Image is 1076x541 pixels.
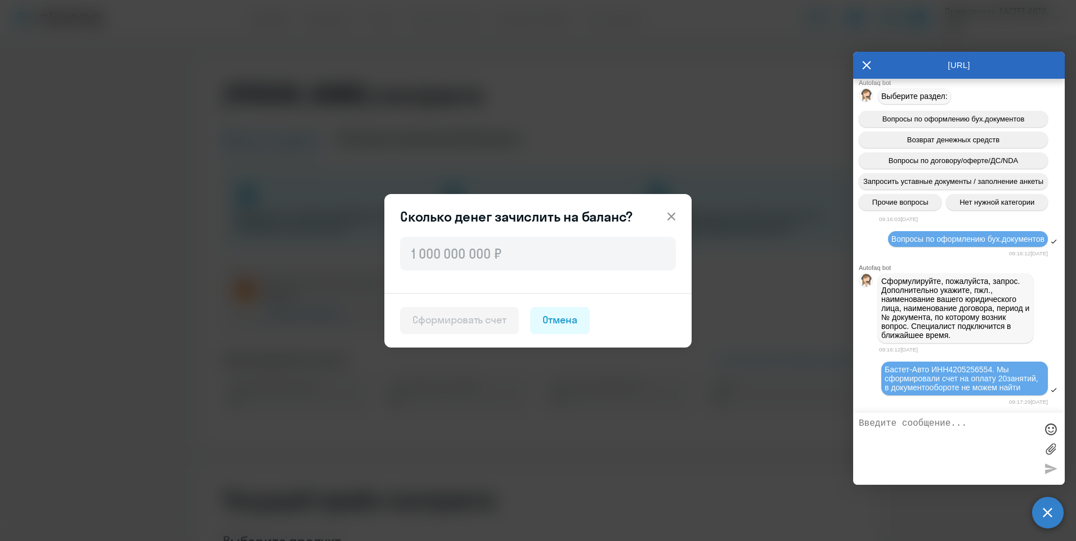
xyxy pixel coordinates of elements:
button: Прочие вопросы [859,194,941,210]
span: Выберите раздел: [881,92,948,101]
time: 09:16:03[DATE] [879,216,918,222]
span: Сформулируйте, пожалуйста, запрос. Дополнительно укажите, пжл., наименование вашего юридического ... [881,277,1032,340]
span: Возврат денежных средств [907,136,999,144]
button: Вопросы по договору/оферте/ДС/NDA [859,152,1048,169]
img: bot avatar [859,274,873,290]
div: Autofaq bot [859,264,1065,271]
span: Прочие вопросы [872,198,929,206]
div: Отмена [543,313,577,327]
button: Отмена [530,307,590,334]
button: Вопросы по оформлению бух.документов [859,111,1048,127]
button: Запросить уставные документы / заполнение анкеты [859,173,1048,190]
span: Нет нужной категории [960,198,1034,206]
button: Нет нужной категории [946,194,1048,210]
button: Сформировать счет [400,307,519,334]
span: Бастет-Авто ИНН4205256554. Мы сформировали счет на оплату 20занятий, в документообороте не можем ... [885,365,1041,392]
time: 09:17:29[DATE] [1009,399,1048,405]
span: Вопросы по договору/оферте/ДС/NDA [889,156,1018,165]
time: 09:16:12[DATE] [1009,250,1048,256]
label: Лимит 10 файлов [1042,440,1059,457]
span: Вопросы по оформлению бух.документов [882,115,1025,123]
input: 1 000 000 000 ₽ [400,237,676,270]
img: bot avatar [859,89,873,105]
time: 09:16:12[DATE] [879,346,918,353]
span: Вопросы по оформлению бух.документов [891,235,1044,244]
div: Autofaq bot [859,79,1065,86]
header: Сколько денег зачислить на баланс? [384,208,692,226]
div: Сформировать счет [413,313,506,327]
span: Запросить уставные документы / заполнение анкеты [863,177,1043,186]
button: Возврат денежных средств [859,132,1048,148]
